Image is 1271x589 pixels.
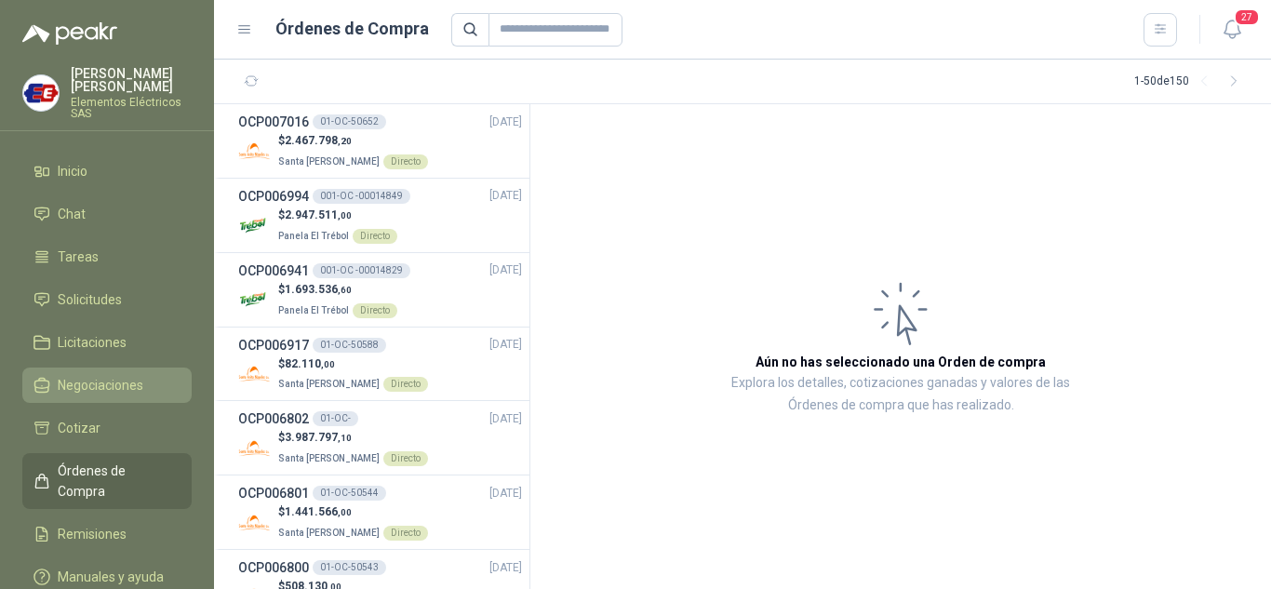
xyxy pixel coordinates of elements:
span: Solicitudes [58,289,122,310]
span: 27 [1234,8,1260,26]
a: Solicitudes [22,282,192,317]
img: Company Logo [238,135,271,167]
span: ,60 [338,285,352,295]
span: Panela El Trébol [278,231,349,241]
img: Company Logo [238,506,271,539]
a: Órdenes de Compra [22,453,192,509]
span: Negociaciones [58,375,143,395]
h3: OCP006802 [238,408,309,429]
img: Company Logo [238,432,271,464]
div: Directo [353,229,397,244]
img: Company Logo [23,75,59,111]
div: 1 - 50 de 150 [1134,67,1249,97]
span: 3.987.797 [285,431,352,444]
h3: OCP006941 [238,261,309,281]
a: Licitaciones [22,325,192,360]
span: ,00 [338,507,352,517]
img: Company Logo [238,284,271,316]
p: $ [278,355,428,373]
h1: Órdenes de Compra [275,16,429,42]
span: [DATE] [489,410,522,428]
span: Cotizar [58,418,100,438]
span: Santa [PERSON_NAME] [278,528,380,538]
span: [DATE] [489,559,522,577]
p: $ [278,429,428,447]
span: [DATE] [489,261,522,279]
a: Tareas [22,239,192,274]
p: $ [278,207,397,224]
img: Logo peakr [22,22,117,45]
span: ,00 [321,359,335,369]
span: 1.441.566 [285,505,352,518]
h3: OCP006994 [238,186,309,207]
span: Inicio [58,161,87,181]
a: Cotizar [22,410,192,446]
a: OCP006941001-OC -00014829[DATE] Company Logo$1.693.536,60Panela El TrébolDirecto [238,261,522,319]
span: 2.467.798 [285,134,352,147]
p: [PERSON_NAME] [PERSON_NAME] [71,67,192,93]
span: ,00 [338,210,352,221]
p: $ [278,281,397,299]
div: 01-OC-50544 [313,486,386,501]
span: ,20 [338,136,352,146]
span: 2.947.511 [285,208,352,221]
span: [DATE] [489,187,522,205]
span: Chat [58,204,86,224]
img: Company Logo [238,357,271,390]
button: 27 [1215,13,1249,47]
span: Panela El Trébol [278,305,349,315]
p: Elementos Eléctricos SAS [71,97,192,119]
p: Explora los detalles, cotizaciones ganadas y valores de las Órdenes de compra que has realizado. [716,372,1085,417]
h3: OCP007016 [238,112,309,132]
span: Remisiones [58,524,127,544]
div: Directo [383,526,428,541]
p: $ [278,132,428,150]
div: 001-OC -00014829 [313,263,410,278]
div: 01-OC-50652 [313,114,386,129]
div: Directo [383,451,428,466]
h3: Aún no has seleccionado una Orden de compra [756,352,1046,372]
h3: OCP006801 [238,483,309,503]
div: Directo [353,303,397,318]
a: OCP006994001-OC -00014849[DATE] Company Logo$2.947.511,00Panela El TrébolDirecto [238,186,522,245]
a: Negociaciones [22,368,192,403]
a: Remisiones [22,516,192,552]
span: Santa [PERSON_NAME] [278,453,380,463]
span: ,10 [338,433,352,443]
span: Órdenes de Compra [58,461,174,502]
div: 01-OC-50588 [313,338,386,353]
span: 1.693.536 [285,283,352,296]
div: 01-OC-50543 [313,560,386,575]
a: Inicio [22,154,192,189]
span: Santa [PERSON_NAME] [278,379,380,389]
span: Manuales y ayuda [58,567,164,587]
span: 82.110 [285,357,335,370]
span: Tareas [58,247,99,267]
div: Directo [383,154,428,169]
a: OCP00691701-OC-50588[DATE] Company Logo$82.110,00Santa [PERSON_NAME]Directo [238,335,522,394]
span: Licitaciones [58,332,127,353]
img: Company Logo [238,209,271,242]
span: [DATE] [489,485,522,502]
a: Chat [22,196,192,232]
a: OCP00680101-OC-50544[DATE] Company Logo$1.441.566,00Santa [PERSON_NAME]Directo [238,483,522,542]
div: 001-OC -00014849 [313,189,410,204]
a: OCP00701601-OC-50652[DATE] Company Logo$2.467.798,20Santa [PERSON_NAME]Directo [238,112,522,170]
div: 01-OC- [313,411,358,426]
h3: OCP006917 [238,335,309,355]
a: OCP00680201-OC-[DATE] Company Logo$3.987.797,10Santa [PERSON_NAME]Directo [238,408,522,467]
div: Directo [383,377,428,392]
span: [DATE] [489,114,522,131]
h3: OCP006800 [238,557,309,578]
p: $ [278,503,428,521]
span: Santa [PERSON_NAME] [278,156,380,167]
span: [DATE] [489,336,522,354]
